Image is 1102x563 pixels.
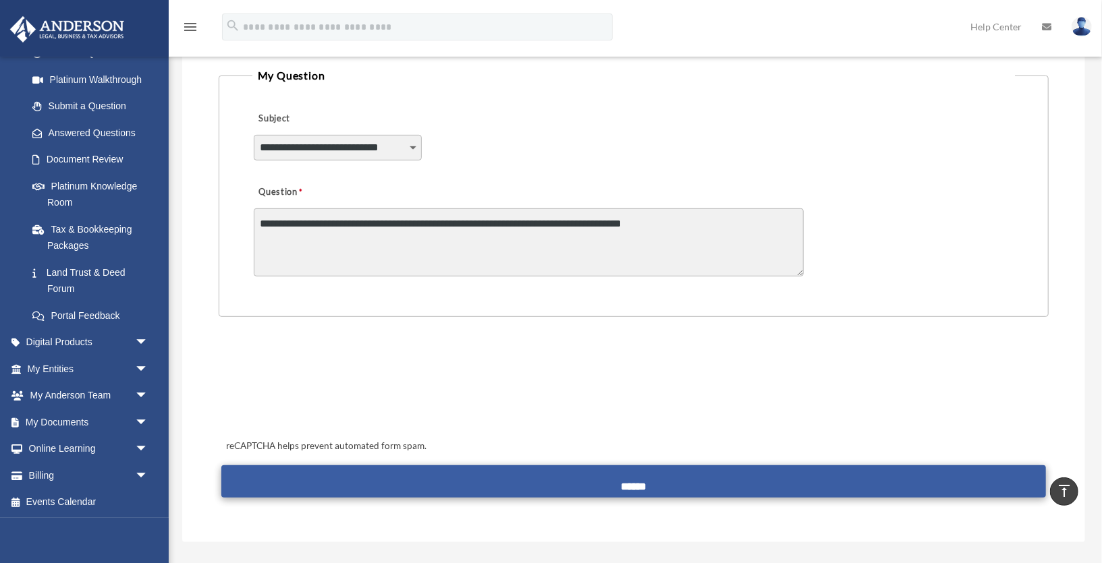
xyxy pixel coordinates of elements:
[254,183,358,202] label: Question
[19,93,162,120] a: Submit a Question
[19,173,169,216] a: Platinum Knowledge Room
[135,462,162,490] span: arrow_drop_down
[225,18,240,33] i: search
[9,329,169,356] a: Digital Productsarrow_drop_down
[19,259,169,302] a: Land Trust & Deed Forum
[221,438,1047,454] div: reCAPTCHA helps prevent automated form spam.
[9,489,169,516] a: Events Calendar
[223,359,428,411] iframe: reCAPTCHA
[9,382,169,409] a: My Anderson Teamarrow_drop_down
[254,110,382,129] label: Subject
[252,66,1016,85] legend: My Question
[9,409,169,436] a: My Documentsarrow_drop_down
[19,119,169,146] a: Answered Questions
[19,302,169,329] a: Portal Feedback
[1050,477,1078,506] a: vertical_align_top
[19,146,169,173] a: Document Review
[135,409,162,436] span: arrow_drop_down
[182,24,198,35] a: menu
[1056,483,1072,499] i: vertical_align_top
[1072,17,1092,36] img: User Pic
[135,355,162,383] span: arrow_drop_down
[19,216,169,259] a: Tax & Bookkeeping Packages
[135,436,162,463] span: arrow_drop_down
[182,19,198,35] i: menu
[19,66,169,93] a: Platinum Walkthrough
[135,329,162,357] span: arrow_drop_down
[135,382,162,410] span: arrow_drop_down
[9,436,169,463] a: Online Learningarrow_drop_down
[9,355,169,382] a: My Entitiesarrow_drop_down
[9,462,169,489] a: Billingarrow_drop_down
[6,16,128,42] img: Anderson Advisors Platinum Portal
